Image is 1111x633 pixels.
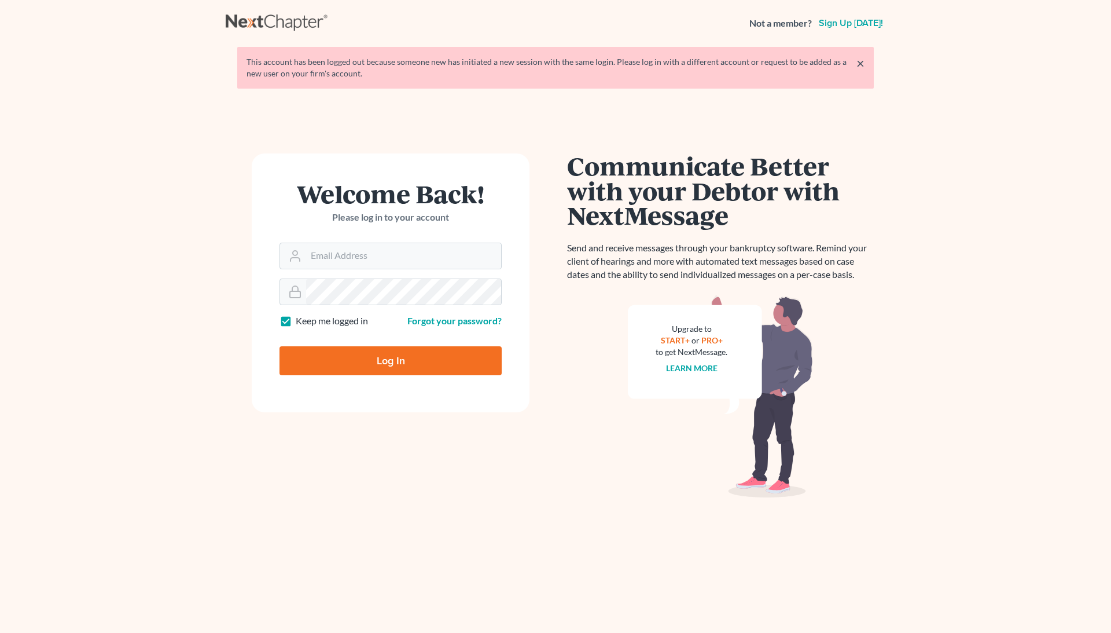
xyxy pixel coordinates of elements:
[247,56,864,79] div: This account has been logged out because someone new has initiated a new session with the same lo...
[407,315,502,326] a: Forgot your password?
[279,211,502,224] p: Please log in to your account
[279,181,502,206] h1: Welcome Back!
[749,17,812,30] strong: Not a member?
[567,242,874,281] p: Send and receive messages through your bankruptcy software. Remind your client of hearings and mo...
[279,346,502,375] input: Log In
[666,363,718,373] a: Learn more
[628,295,813,498] img: nextmessage_bg-59042aed3d76b12b5cd301f8e5b87938c9018125f34e5fa2b7a6b67550977c72.svg
[661,335,690,345] a: START+
[816,19,885,28] a: Sign up [DATE]!
[656,346,727,358] div: to get NextMessage.
[691,335,700,345] span: or
[856,56,864,70] a: ×
[701,335,723,345] a: PRO+
[567,153,874,228] h1: Communicate Better with your Debtor with NextMessage
[296,314,368,328] label: Keep me logged in
[306,243,501,269] input: Email Address
[656,323,727,335] div: Upgrade to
